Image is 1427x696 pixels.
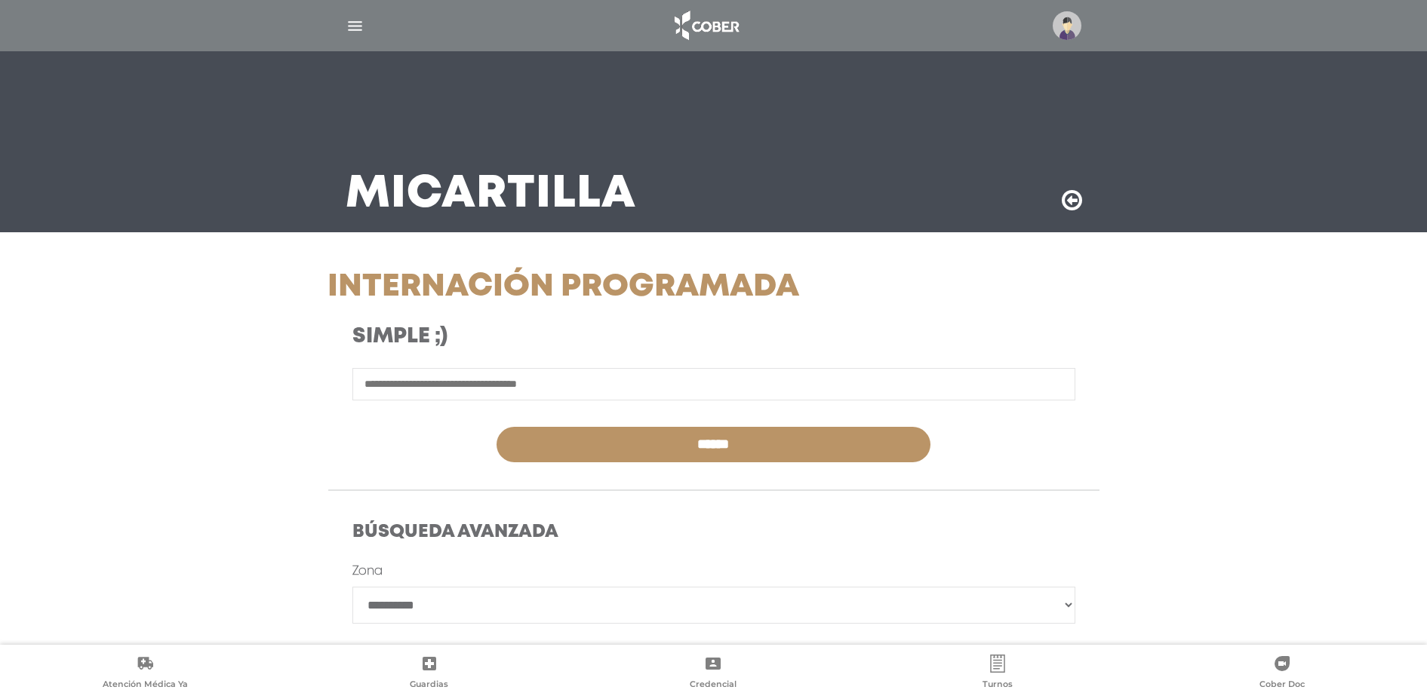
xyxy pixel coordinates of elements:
[1259,679,1305,692] span: Cober Doc
[346,17,364,35] img: Cober_menu-lines-white.svg
[1053,11,1081,40] img: profile-placeholder.svg
[352,642,389,661] label: Barrio
[328,268,835,306] h1: Internación Programada
[690,679,737,692] span: Credencial
[352,563,383,581] label: Zona
[103,679,188,692] span: Atención Médica Ya
[856,655,1140,693] a: Turnos
[410,679,448,692] span: Guardias
[352,522,1075,544] h4: Búsqueda Avanzada
[352,324,810,350] h3: Simple ;)
[983,679,1013,692] span: Turnos
[288,655,572,693] a: Guardias
[1139,655,1424,693] a: Cober Doc
[666,8,746,44] img: logo_cober_home-white.png
[571,655,856,693] a: Credencial
[3,655,288,693] a: Atención Médica Ya
[346,175,636,214] h3: Mi Cartilla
